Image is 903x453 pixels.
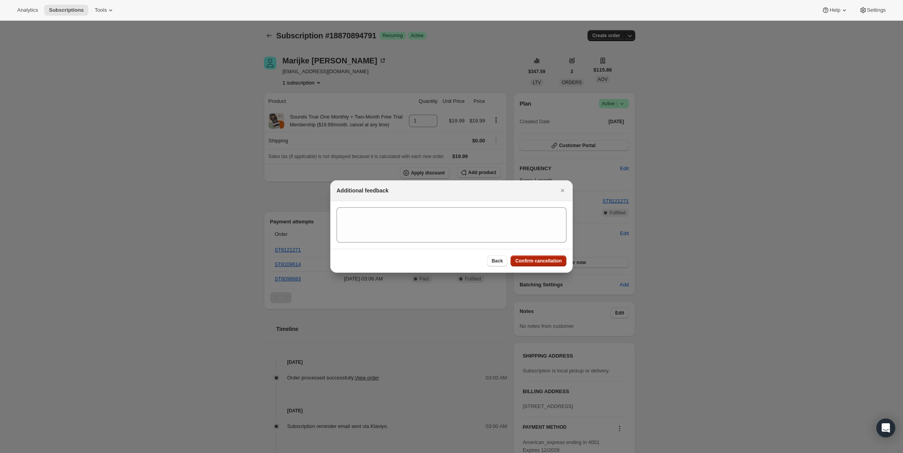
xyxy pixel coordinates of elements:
[49,7,84,13] span: Subscriptions
[876,419,895,437] div: Open Intercom Messenger
[95,7,107,13] span: Tools
[817,5,853,16] button: Help
[17,7,38,13] span: Analytics
[44,5,88,16] button: Subscriptions
[867,7,886,13] span: Settings
[830,7,840,13] span: Help
[90,5,119,16] button: Tools
[511,255,566,266] button: Confirm cancellation
[557,185,568,196] button: Close
[337,187,389,194] h2: Additional feedback
[855,5,890,16] button: Settings
[487,255,508,266] button: Back
[515,258,562,264] span: Confirm cancellation
[492,258,503,264] span: Back
[13,5,43,16] button: Analytics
